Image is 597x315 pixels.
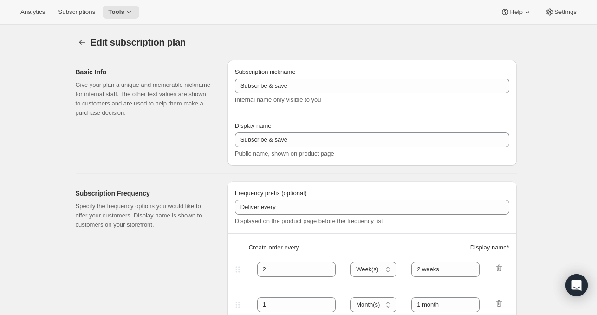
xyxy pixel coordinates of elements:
[235,190,307,197] span: Frequency prefix (optional)
[411,262,480,277] input: 1 month
[235,217,383,224] span: Displayed on the product page before the frequency list
[76,67,213,77] h2: Basic Info
[235,200,509,215] input: Deliver every
[235,122,272,129] span: Display name
[554,8,577,16] span: Settings
[235,96,321,103] span: Internal name only visible to you
[235,132,509,147] input: Subscribe & Save
[235,68,296,75] span: Subscription nickname
[76,36,89,49] button: Subscription plans
[510,8,522,16] span: Help
[249,243,299,252] span: Create order every
[103,6,139,19] button: Tools
[108,8,124,16] span: Tools
[58,8,95,16] span: Subscriptions
[15,6,51,19] button: Analytics
[20,8,45,16] span: Analytics
[76,202,213,230] p: Specify the frequency options you would like to offer your customers. Display name is shown to cu...
[235,150,334,157] span: Public name, shown on product page
[470,243,509,252] span: Display name *
[91,37,186,47] span: Edit subscription plan
[76,189,213,198] h2: Subscription Frequency
[539,6,582,19] button: Settings
[565,274,588,296] div: Open Intercom Messenger
[52,6,101,19] button: Subscriptions
[235,79,509,93] input: Subscribe & Save
[76,80,213,118] p: Give your plan a unique and memorable nickname for internal staff. The other text values are show...
[495,6,537,19] button: Help
[411,297,480,312] input: 1 month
